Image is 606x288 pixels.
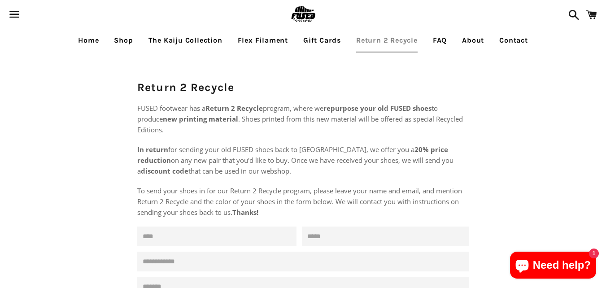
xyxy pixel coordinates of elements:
[455,29,491,52] a: About
[296,29,348,52] a: Gift Cards
[137,186,462,217] span: To send your shoes in for our Return 2 Recycle program, please leave your name and email, and men...
[137,79,469,95] h1: Return 2 Recycle
[71,29,105,52] a: Home
[507,252,599,281] inbox-online-store-chat: Shopify online store chat
[142,29,229,52] a: The Kaiju Collection
[205,104,263,113] strong: Return 2 Recycle
[163,114,238,123] strong: new printing material
[323,104,432,113] strong: repurpose your old FUSED shoes
[231,29,295,52] a: Flex Filament
[426,29,453,52] a: FAQ
[232,208,258,217] strong: Thanks!
[107,29,140,52] a: Shop
[137,145,448,165] strong: 20% price reduction
[137,145,168,154] strong: In return
[493,29,535,52] a: Contact
[141,166,188,175] strong: discount code
[349,29,424,52] a: Return 2 Recycle
[137,145,453,175] span: for sending your old FUSED shoes back to [GEOGRAPHIC_DATA], we offer you a on any new pair that y...
[137,104,463,134] span: FUSED footwear has a program, where we to produce . Shoes printed from this new material will be ...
